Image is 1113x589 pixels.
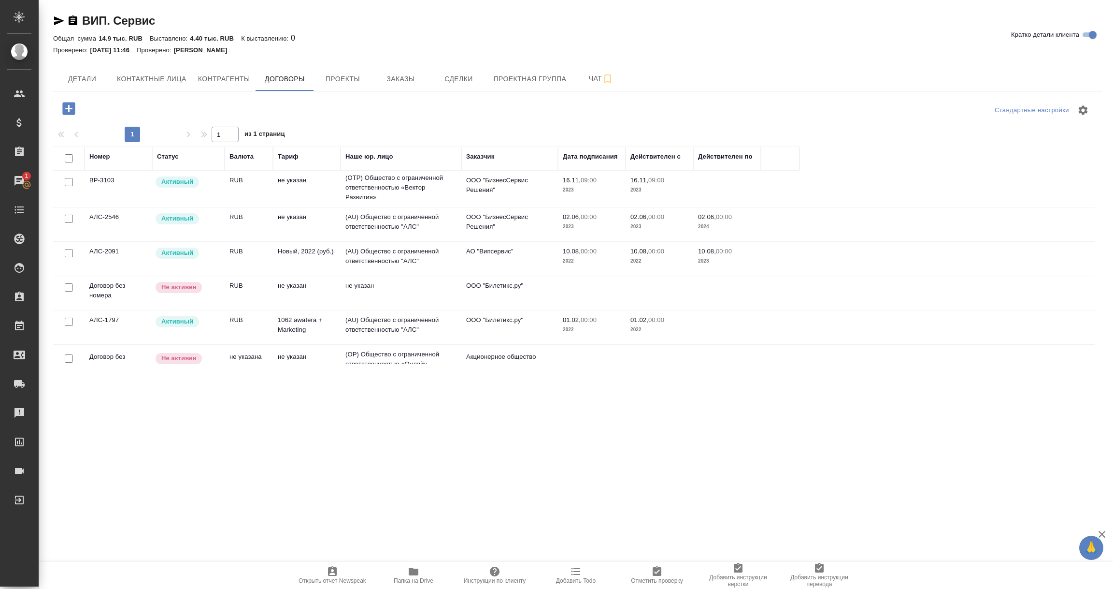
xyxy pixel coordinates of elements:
p: 10.08, [698,248,716,255]
p: 09:00 [648,177,664,184]
p: 10.08, [630,248,648,255]
td: RUB [225,276,273,310]
div: Заказчик [466,152,494,162]
a: 1 [2,169,36,193]
p: 00:00 [648,248,664,255]
td: АЛС-1797 [85,310,152,344]
p: 2023 [698,256,756,266]
td: Договор без номера от 12.11 [85,347,152,381]
p: 2023 [630,185,688,195]
td: (AU) Общество с ограниченной ответственностью "АЛС" [341,310,461,344]
p: 00:00 [581,248,597,255]
p: 2022 [630,325,688,335]
p: Активный [161,177,193,187]
td: RUB [225,310,273,344]
p: 10.08, [563,248,581,255]
p: 01.02, [630,316,648,324]
p: Выставлено: [150,35,190,42]
div: split button [992,103,1071,118]
p: 02.06, [698,213,716,221]
p: ООО "БизнесСервис Решения" [466,212,553,232]
p: [DATE] 11:46 [90,46,137,54]
td: не указан [341,276,461,310]
p: ООО "БизнесСервис Решения" [466,176,553,195]
p: Активный [161,248,193,258]
p: 2023 [563,185,621,195]
p: 00:00 [716,213,732,221]
p: 00:00 [716,248,732,255]
button: Добавить договор [56,99,82,118]
span: Договоры [261,73,308,85]
div: Статус [157,152,179,162]
span: Контактные лица [117,73,186,85]
p: 00:00 [581,316,597,324]
p: К выставлению: [241,35,291,42]
svg: Подписаться [602,73,614,85]
span: Заказы [377,73,424,85]
td: (AU) Общество с ограниченной ответственностью "АЛС" [341,242,461,276]
p: 2023 [563,222,621,232]
span: 1 [19,171,34,181]
div: Наше юр. лицо [345,152,393,162]
td: не указана [225,347,273,381]
td: Новый, 2022 (руб.) [273,242,341,276]
span: Проекты [319,73,366,85]
p: ООО "Билетикс.ру" [466,315,553,325]
p: 4.40 тыс. RUB [190,35,241,42]
p: Не активен [161,353,196,363]
button: Скопировать ссылку для ЯМессенджера [53,15,65,27]
td: Договор без номера [85,276,152,310]
p: ООО "Билетикс.ру" [466,281,553,291]
p: 09:00 [581,177,597,184]
div: 0 [53,32,1102,44]
p: 2022 [563,256,621,266]
div: Тариф [278,152,299,162]
p: 00:00 [648,213,664,221]
td: (AU) Общество с ограниченной ответственностью "АЛС" [341,207,461,241]
p: Акционерное общество "Випсервис" [466,352,553,371]
span: Настроить таблицу [1071,99,1095,122]
div: Действителен с [630,152,681,162]
div: Номер [89,152,110,162]
span: Проектная группа [493,73,566,85]
button: 🙏 [1079,536,1103,560]
button: Скопировать ссылку [67,15,79,27]
p: 2022 [563,325,621,335]
td: не указан [273,171,341,205]
p: 00:00 [581,213,597,221]
span: Сделки [435,73,482,85]
p: 16.11, [563,177,581,184]
p: 00:00 [648,316,664,324]
span: Детали [59,73,105,85]
p: Не активен [161,282,196,292]
td: RUB [225,207,273,241]
div: Дата подписания [563,152,618,162]
td: RUB [225,242,273,276]
p: [PERSON_NAME] [174,46,235,54]
td: АЛС-2546 [85,207,152,241]
td: (OP) Общество с ограниченной ответственностью «Онлайн переводы» [341,345,461,383]
p: 02.06, [563,213,581,221]
p: Проверено: [53,46,90,54]
p: Активный [161,317,193,326]
p: Проверено: [137,46,174,54]
p: 01.02, [563,316,581,324]
p: 14.9 тыс. RUB [99,35,150,42]
td: АЛС-2091 [85,242,152,276]
p: 02.06, [630,213,648,221]
td: не указан [273,347,341,381]
td: (OTP) Общество с ограниченной ответственностью «Вектор Развития» [341,168,461,207]
span: Контрагенты [198,73,250,85]
span: из 1 страниц [244,128,285,142]
a: ВИП. Сервис [82,14,155,27]
p: 2024 [698,222,756,232]
td: ВР-3103 [85,171,152,205]
div: Действителен по [698,152,752,162]
td: 1062 awatera + Marketing [273,310,341,344]
span: 🙏 [1083,538,1099,558]
p: 2023 [630,222,688,232]
p: 16.11, [630,177,648,184]
td: не указан [273,276,341,310]
p: АО "Випсервис" [466,247,553,256]
div: Валюта [229,152,254,162]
